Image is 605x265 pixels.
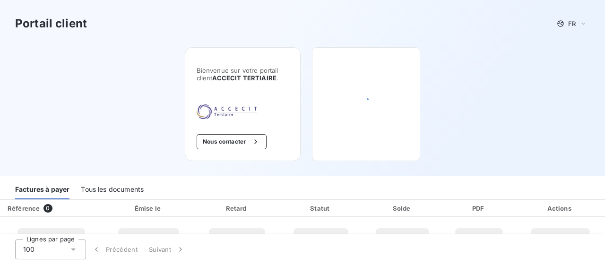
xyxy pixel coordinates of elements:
[23,245,35,254] span: 100
[518,204,603,213] div: Actions
[212,74,277,82] span: ACCECIT TERTIAIRE
[143,239,191,259] button: Suivant
[104,204,193,213] div: Émise le
[197,104,257,119] img: Company logo
[197,204,277,213] div: Retard
[81,180,144,199] div: Tous les documents
[197,67,289,82] span: Bienvenue sur votre portail client .
[445,204,513,213] div: PDF
[15,180,69,199] div: Factures à payer
[43,204,52,213] span: 0
[15,15,87,32] h3: Portail client
[568,20,576,27] span: FR
[281,204,360,213] div: Statut
[8,205,40,212] div: Référence
[364,204,441,213] div: Solde
[86,239,143,259] button: Précédent
[197,134,267,149] button: Nous contacter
